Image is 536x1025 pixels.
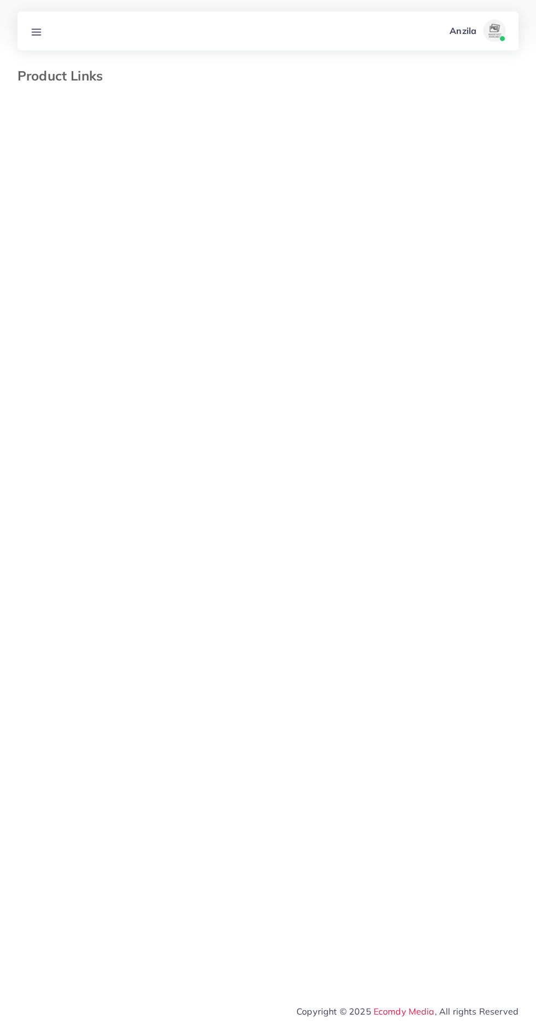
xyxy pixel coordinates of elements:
[18,68,112,84] h3: Product Links
[483,20,505,42] img: avatar
[435,1005,518,1018] span: , All rights Reserved
[444,20,510,42] a: Anzilaavatar
[450,24,476,37] p: Anzila
[374,1006,435,1017] a: Ecomdy Media
[296,1005,518,1018] span: Copyright © 2025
